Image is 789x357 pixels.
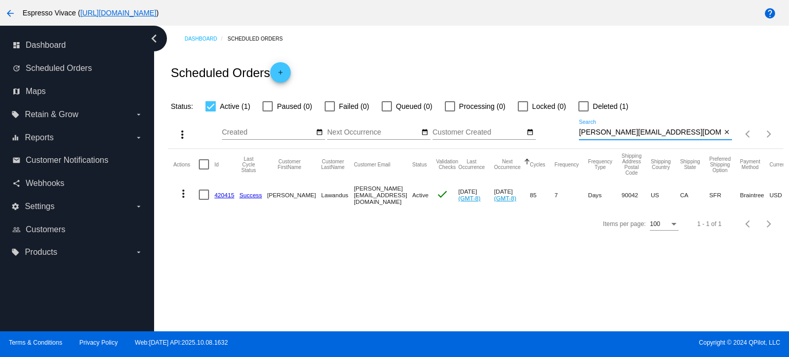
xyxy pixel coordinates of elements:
button: Change sorting for ShippingCountry [651,159,671,170]
button: Clear [721,127,732,138]
span: Queued (0) [396,100,433,112]
span: Settings [25,202,54,211]
a: (GMT-8) [494,195,516,201]
mat-cell: [PERSON_NAME] [267,180,321,210]
i: share [12,179,21,187]
span: Reports [25,133,53,142]
a: Privacy Policy [80,339,118,346]
a: Success [239,192,262,198]
mat-cell: 85 [530,180,555,210]
i: arrow_drop_down [135,202,143,211]
span: Dashboard [26,41,66,50]
mat-icon: close [723,128,730,137]
mat-icon: help [764,7,776,20]
mat-icon: more_vert [177,187,190,200]
button: Change sorting for LastOccurrenceUtc [458,159,485,170]
span: Retain & Grow [25,110,78,119]
mat-cell: [DATE] [494,180,530,210]
a: share Webhooks [12,175,143,192]
mat-cell: Braintree [740,180,769,210]
div: Items per page: [603,220,646,228]
mat-cell: SFR [709,180,740,210]
button: Next page [759,214,779,234]
a: (GMT-8) [458,195,480,201]
button: Previous page [738,214,759,234]
button: Change sorting for Cycles [530,161,546,167]
mat-cell: CA [680,180,709,210]
mat-cell: Lawandus [321,180,354,210]
i: arrow_drop_down [135,248,143,256]
i: people_outline [12,226,21,234]
span: Active (1) [220,100,250,112]
a: dashboard Dashboard [12,37,143,53]
span: Copyright © 2024 QPilot, LLC [403,339,780,346]
a: [URL][DOMAIN_NAME] [80,9,156,17]
a: Scheduled Orders [228,31,292,47]
span: Deleted (1) [593,100,628,112]
button: Change sorting for PaymentMethod.Type [740,159,760,170]
span: Paused (0) [277,100,312,112]
mat-icon: date_range [316,128,323,137]
mat-cell: US [651,180,680,210]
h2: Scheduled Orders [171,62,290,83]
button: Change sorting for FrequencyType [588,159,612,170]
a: Web:[DATE] API:2025.10.08.1632 [135,339,228,346]
i: update [12,64,21,72]
mat-cell: 7 [555,180,588,210]
i: settings [11,202,20,211]
span: Products [25,248,57,257]
span: 100 [650,220,660,228]
button: Change sorting for CustomerLastName [321,159,345,170]
mat-icon: add [274,69,287,81]
span: Customer Notifications [26,156,108,165]
button: Change sorting for LastProcessingCycleId [239,156,258,173]
i: local_offer [11,110,20,119]
button: Change sorting for CustomerFirstName [267,159,312,170]
i: map [12,87,21,96]
i: chevron_left [146,30,162,47]
button: Change sorting for ShippingPostcode [622,153,642,176]
button: Next page [759,124,779,144]
a: Dashboard [184,31,228,47]
mat-header-cell: Validation Checks [436,149,458,180]
span: Maps [26,87,46,96]
button: Previous page [738,124,759,144]
mat-icon: date_range [421,128,428,137]
button: Change sorting for Id [214,161,218,167]
i: equalizer [11,134,20,142]
i: email [12,156,21,164]
mat-cell: Days [588,180,622,210]
span: Webhooks [26,179,64,188]
span: Espresso Vivace ( ) [23,9,159,17]
input: Next Occurrence [327,128,420,137]
button: Change sorting for Frequency [555,161,579,167]
a: 420415 [214,192,234,198]
mat-icon: check [436,188,448,200]
a: map Maps [12,83,143,100]
button: Change sorting for NextOccurrenceUtc [494,159,521,170]
mat-icon: more_vert [176,128,189,141]
input: Created [222,128,314,137]
span: Active [412,192,429,198]
span: Customers [26,225,65,234]
mat-cell: 90042 [622,180,651,210]
i: local_offer [11,248,20,256]
button: Change sorting for ShippingState [680,159,700,170]
i: arrow_drop_down [135,134,143,142]
span: Status: [171,102,193,110]
mat-header-cell: Actions [173,149,199,180]
mat-icon: arrow_back [4,7,16,20]
span: Processing (0) [459,100,505,112]
button: Change sorting for PreferredShippingOption [709,156,731,173]
i: dashboard [12,41,21,49]
span: Scheduled Orders [26,64,92,73]
button: Change sorting for CustomerEmail [354,161,390,167]
mat-cell: [DATE] [458,180,494,210]
a: people_outline Customers [12,221,143,238]
span: Locked (0) [532,100,566,112]
mat-cell: [PERSON_NAME][EMAIL_ADDRESS][DOMAIN_NAME] [354,180,412,210]
mat-select: Items per page: [650,221,679,228]
div: 1 - 1 of 1 [697,220,721,228]
span: Failed (0) [339,100,369,112]
a: Terms & Conditions [9,339,62,346]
